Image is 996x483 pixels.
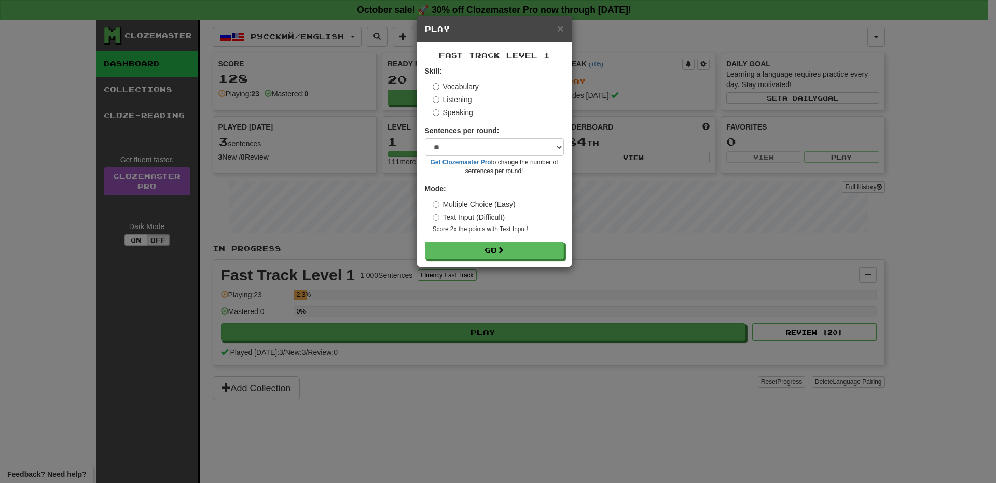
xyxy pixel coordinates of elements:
span: Fast Track Level 1 [439,51,550,60]
strong: Mode: [425,184,446,193]
label: Sentences per round: [425,125,500,136]
h5: Play [425,24,564,34]
label: Text Input (Difficult) [433,212,505,222]
a: Get Clozemaster Pro [431,159,491,166]
button: Close [557,23,563,34]
button: Go [425,241,564,259]
input: Vocabulary [433,83,439,90]
label: Vocabulary [433,81,479,92]
input: Listening [433,96,439,103]
small: to change the number of sentences per round! [425,158,564,176]
label: Listening [433,94,472,105]
label: Multiple Choice (Easy) [433,199,516,209]
input: Text Input (Difficult) [433,214,439,221]
input: Multiple Choice (Easy) [433,201,439,208]
span: × [557,22,563,34]
input: Speaking [433,109,439,116]
label: Speaking [433,107,473,118]
small: Score 2x the points with Text Input ! [433,225,564,234]
strong: Skill: [425,67,442,75]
